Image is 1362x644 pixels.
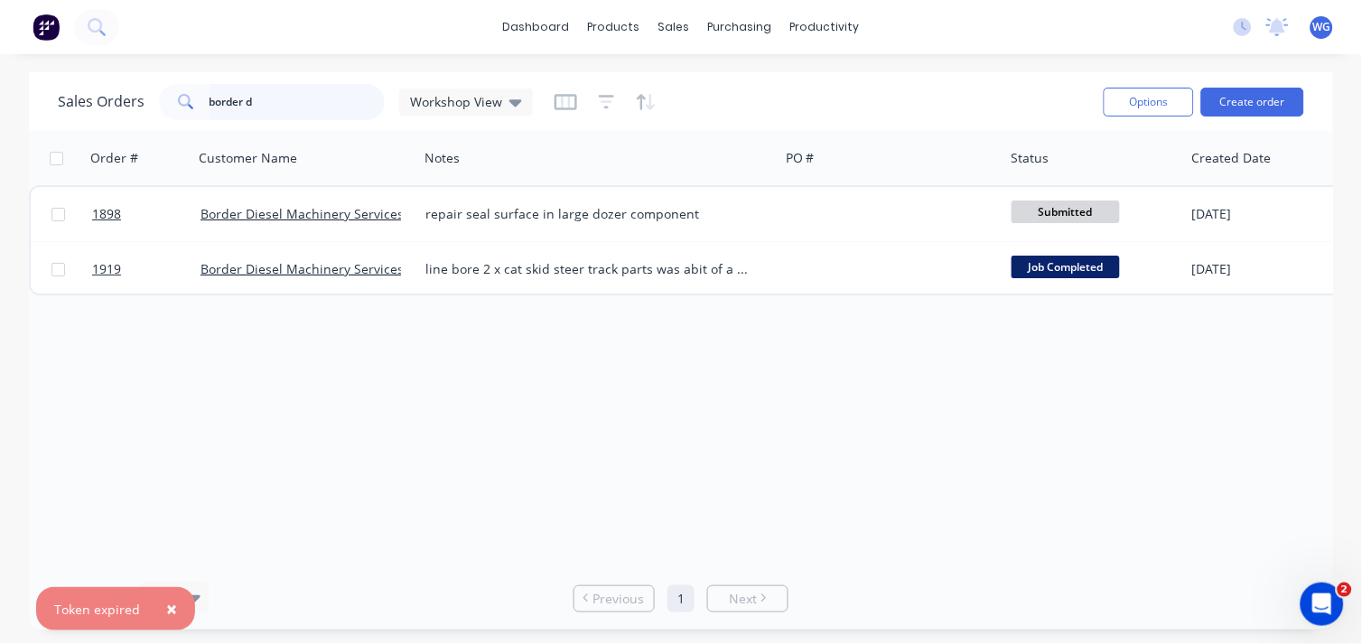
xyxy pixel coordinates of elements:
button: Close [148,587,195,630]
span: 2 [1338,583,1352,597]
div: Order # [90,149,138,167]
span: × [166,596,177,621]
div: Notes [424,149,460,167]
a: dashboard [494,14,579,41]
a: 1919 [92,242,201,296]
div: products [579,14,649,41]
div: PO # [786,149,815,167]
button: Options [1104,88,1194,117]
div: [DATE] [1191,260,1326,278]
iframe: Intercom live chat [1301,583,1344,626]
span: Previous [593,590,645,608]
a: Page 1 is your current page [667,585,695,612]
div: sales [649,14,699,41]
span: 1919 [92,260,121,278]
div: Token expired [54,600,140,619]
a: Border Diesel Machinery Services [201,205,404,222]
div: productivity [781,14,869,41]
ul: Pagination [566,585,796,612]
div: Created Date [1192,149,1272,167]
a: 1898 [92,187,201,241]
input: Search... [210,84,386,120]
span: Next [729,590,757,608]
button: Create order [1201,88,1304,117]
div: [DATE] [1191,205,1326,223]
div: line bore 2 x cat skid steer track parts was abit of a stuff around because couldnt use cones bac... [425,260,754,278]
div: repair seal surface in large dozer component [425,205,754,223]
span: Job Completed [1012,256,1120,278]
a: Previous page [574,590,654,608]
a: Border Diesel Machinery Services [201,260,404,277]
span: Workshop View [410,92,502,111]
div: Status [1012,149,1049,167]
span: WG [1313,19,1331,35]
div: purchasing [699,14,781,41]
h1: Sales Orders [58,93,145,110]
span: Submitted [1012,201,1120,223]
img: Factory [33,14,60,41]
a: Next page [708,590,788,608]
span: 1898 [92,205,121,223]
div: Customer Name [199,149,297,167]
